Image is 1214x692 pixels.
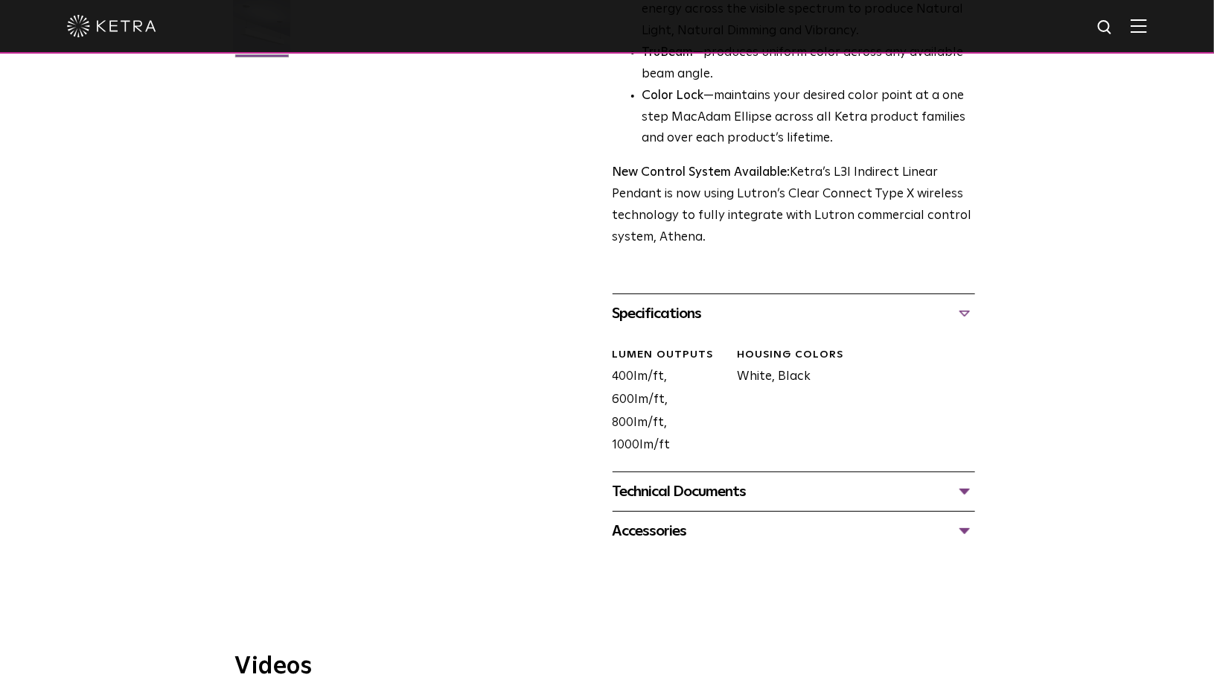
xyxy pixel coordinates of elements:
[737,348,850,363] div: HOUSING COLORS
[613,166,790,179] strong: New Control System Available:
[613,162,975,249] p: Ketra’s L3I Indirect Linear Pendant is now using Lutron’s Clear Connect Type X wireless technolog...
[67,15,156,37] img: ketra-logo-2019-white
[613,302,975,326] div: Specifications
[642,42,975,86] li: —produces uniform color across any available beam angle.
[642,86,975,150] li: —maintains your desired color point at a one step MacAdam Ellipse across all Ketra product famili...
[601,348,726,457] div: 400lm/ft, 600lm/ft, 800lm/ft, 1000lm/ft
[1096,19,1115,37] img: search icon
[1131,19,1147,33] img: Hamburger%20Nav.svg
[235,655,980,679] h3: Videos
[642,46,694,59] strong: TruBeam
[613,348,726,363] div: LUMEN OUTPUTS
[726,348,850,457] div: White, Black
[642,89,704,102] strong: Color Lock
[613,480,975,504] div: Technical Documents
[613,519,975,543] div: Accessories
